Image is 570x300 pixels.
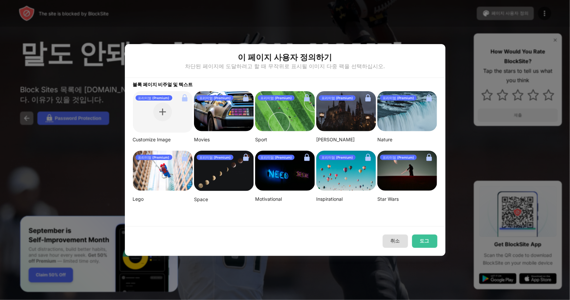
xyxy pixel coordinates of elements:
[240,93,251,103] img: lock.svg
[316,151,376,191] img: ian-dooley-DuBNA1QMpPA-unsplash-small.png
[255,151,315,191] img: alexis-fauvet-qfWf9Muwp-c-unsplash-small.png
[136,95,172,101] div: 프리미엄 (Premium)
[185,63,385,69] div: 차단된 페이지에 도달하려고 할 때 무작위로 표시될 이미지 다중 팩을 선택하십시오.
[302,93,312,103] img: lock.svg
[319,95,356,101] div: 프리미엄 (Premium)
[133,196,193,202] div: Lego
[179,93,190,103] img: lock.svg
[255,137,315,143] div: Sport
[424,152,434,163] img: lock.svg
[319,155,356,160] div: 프리미엄 (Premium)
[377,137,437,143] div: Nature
[194,137,254,143] div: Movies
[240,152,251,163] img: lock.svg
[194,151,254,191] img: linda-xu-KsomZsgjLSA-unsplash.png
[179,152,190,163] img: lock.svg
[255,91,315,131] img: jeff-wang-p2y4T4bFws4-unsplash-small.png
[377,196,437,202] div: Star Wars
[412,235,437,248] button: 도그
[194,196,254,202] div: Space
[258,95,295,101] div: 프리미엄 (Premium)
[380,155,417,160] div: 프리미엄 (Premium)
[316,196,376,202] div: Inspirational
[133,151,193,191] img: mehdi-messrro-gIpJwuHVwt0-unsplash-small.png
[302,152,312,163] img: lock.svg
[133,137,193,143] div: Customize Image
[197,155,233,160] div: 프리미엄 (Premium)
[316,137,376,143] div: [PERSON_NAME]
[136,155,172,160] div: 프리미엄 (Premium)
[383,235,408,248] button: 취소
[197,95,233,101] div: 프리미엄 (Premium)
[377,91,437,131] img: aditya-chinchure-LtHTe32r_nA-unsplash.png
[363,152,373,163] img: lock.svg
[258,155,295,160] div: 프리미엄 (Premium)
[363,93,373,103] img: lock.svg
[238,52,332,63] div: 이 페이지 사용자 정의하기
[380,95,417,101] div: 프리미엄 (Premium)
[424,93,434,103] img: lock.svg
[377,151,437,191] img: image-22-small.png
[255,196,315,202] div: Motivational
[125,78,445,87] div: 블록 페이지 비주얼 및 텍스트
[194,91,254,131] img: image-26.png
[159,109,166,115] img: plus.svg
[316,91,376,131] img: aditya-vyas-5qUJfO4NU4o-unsplash-small.png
